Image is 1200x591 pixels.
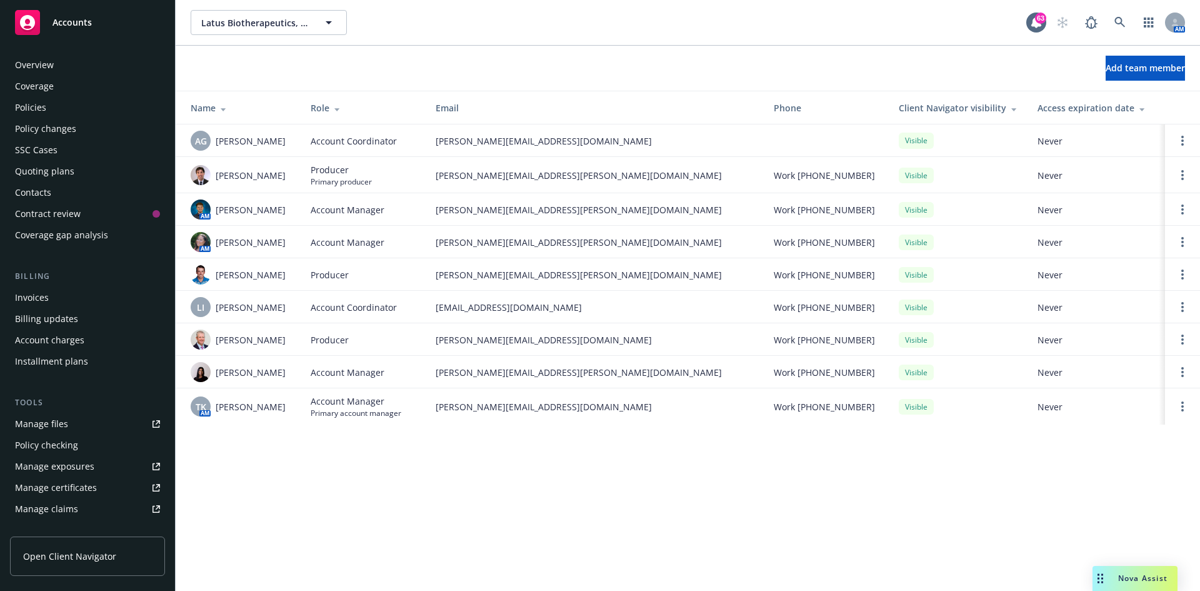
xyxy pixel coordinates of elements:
[311,176,372,187] span: Primary producer
[201,16,309,29] span: Latus Biotherapeutics, Inc.
[15,478,97,498] div: Manage certificates
[1175,399,1190,414] a: Open options
[1175,235,1190,250] a: Open options
[216,400,286,413] span: [PERSON_NAME]
[10,520,165,540] a: Manage BORs
[1175,332,1190,347] a: Open options
[10,204,165,224] a: Contract review
[899,202,934,218] div: Visible
[216,268,286,281] span: [PERSON_NAME]
[15,98,46,118] div: Policies
[311,101,416,114] div: Role
[436,236,754,249] span: [PERSON_NAME][EMAIL_ADDRESS][PERSON_NAME][DOMAIN_NAME]
[10,55,165,75] a: Overview
[10,225,165,245] a: Coverage gap analysis
[899,399,934,415] div: Visible
[311,301,397,314] span: Account Coordinator
[15,161,74,181] div: Quoting plans
[15,119,76,139] div: Policy changes
[774,236,875,249] span: Work [PHONE_NUMBER]
[15,183,51,203] div: Contacts
[15,76,54,96] div: Coverage
[1037,101,1155,114] div: Access expiration date
[15,140,57,160] div: SSC Cases
[10,270,165,283] div: Billing
[1037,268,1155,281] span: Never
[774,101,879,114] div: Phone
[774,268,875,281] span: Work [PHONE_NUMBER]
[15,435,78,455] div: Policy checking
[899,101,1017,114] div: Client Navigator visibility
[52,18,92,28] span: Accounts
[10,478,165,498] a: Manage certificates
[197,301,204,314] span: LI
[774,400,875,413] span: Work [PHONE_NUMBER]
[191,330,211,350] img: photo
[15,225,108,245] div: Coverage gap analysis
[1037,203,1155,216] span: Never
[10,457,165,477] a: Manage exposures
[1175,133,1190,148] a: Open options
[15,288,49,308] div: Invoices
[15,520,74,540] div: Manage BORs
[15,330,84,350] div: Account charges
[191,10,347,35] button: Latus Biotherapeutics, Inc.
[191,362,211,382] img: photo
[1092,566,1177,591] button: Nova Assist
[191,265,211,285] img: photo
[1050,10,1075,35] a: Start snowing
[196,400,206,413] span: TK
[1107,10,1132,35] a: Search
[216,301,286,314] span: [PERSON_NAME]
[15,499,78,519] div: Manage claims
[10,351,165,371] a: Installment plans
[436,268,754,281] span: [PERSON_NAME][EMAIL_ADDRESS][PERSON_NAME][DOMAIN_NAME]
[1175,202,1190,217] a: Open options
[1037,236,1155,249] span: Never
[899,300,934,315] div: Visible
[774,169,875,182] span: Work [PHONE_NUMBER]
[15,204,81,224] div: Contract review
[1175,365,1190,380] a: Open options
[10,5,165,40] a: Accounts
[191,200,211,220] img: photo
[10,330,165,350] a: Account charges
[1037,169,1155,182] span: Never
[216,333,286,346] span: [PERSON_NAME]
[10,119,165,139] a: Policy changes
[311,134,397,148] span: Account Coordinator
[216,169,286,182] span: [PERSON_NAME]
[10,98,165,118] a: Policies
[10,397,165,409] div: Tools
[1106,62,1185,74] span: Add team member
[436,400,754,413] span: [PERSON_NAME][EMAIL_ADDRESS][DOMAIN_NAME]
[899,133,934,148] div: Visible
[1175,300,1190,315] a: Open options
[15,414,68,434] div: Manage files
[10,499,165,519] a: Manage claims
[436,301,754,314] span: [EMAIL_ADDRESS][DOMAIN_NAME]
[10,414,165,434] a: Manage files
[15,457,94,477] div: Manage exposures
[436,101,754,114] div: Email
[774,203,875,216] span: Work [PHONE_NUMBER]
[1136,10,1161,35] a: Switch app
[899,235,934,250] div: Visible
[216,366,286,379] span: [PERSON_NAME]
[1037,366,1155,379] span: Never
[216,236,286,249] span: [PERSON_NAME]
[10,435,165,455] a: Policy checking
[1175,267,1190,282] a: Open options
[311,366,384,379] span: Account Manager
[191,101,291,114] div: Name
[311,163,372,176] span: Producer
[10,309,165,329] a: Billing updates
[191,165,211,185] img: photo
[1092,566,1108,591] div: Drag to move
[216,203,286,216] span: [PERSON_NAME]
[10,140,165,160] a: SSC Cases
[10,161,165,181] a: Quoting plans
[311,408,401,418] span: Primary account manager
[436,366,754,379] span: [PERSON_NAME][EMAIL_ADDRESS][PERSON_NAME][DOMAIN_NAME]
